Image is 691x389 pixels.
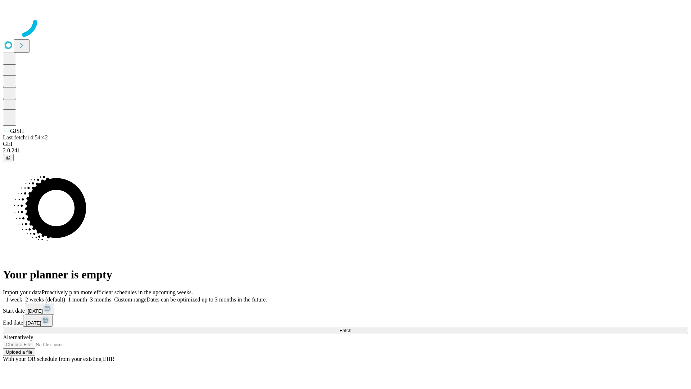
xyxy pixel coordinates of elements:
[3,289,42,295] span: Import your data
[90,296,111,303] span: 3 months
[25,296,65,303] span: 2 weeks (default)
[23,315,53,327] button: [DATE]
[26,320,41,326] span: [DATE]
[25,303,54,315] button: [DATE]
[3,303,688,315] div: Start date
[3,348,35,356] button: Upload a file
[6,296,22,303] span: 1 week
[3,268,688,281] h1: Your planner is empty
[3,334,33,340] span: Alternatively
[3,356,114,362] span: With your OR schedule from your existing EHR
[10,128,24,134] span: GJSH
[114,296,146,303] span: Custom range
[339,328,351,333] span: Fetch
[28,308,43,314] span: [DATE]
[68,296,87,303] span: 1 month
[3,134,48,140] span: Last fetch: 14:54:42
[6,155,11,160] span: @
[3,154,14,161] button: @
[3,327,688,334] button: Fetch
[3,315,688,327] div: End date
[3,147,688,154] div: 2.0.241
[146,296,267,303] span: Dates can be optimized up to 3 months in the future.
[42,289,193,295] span: Proactively plan more efficient schedules in the upcoming weeks.
[3,141,688,147] div: GEI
